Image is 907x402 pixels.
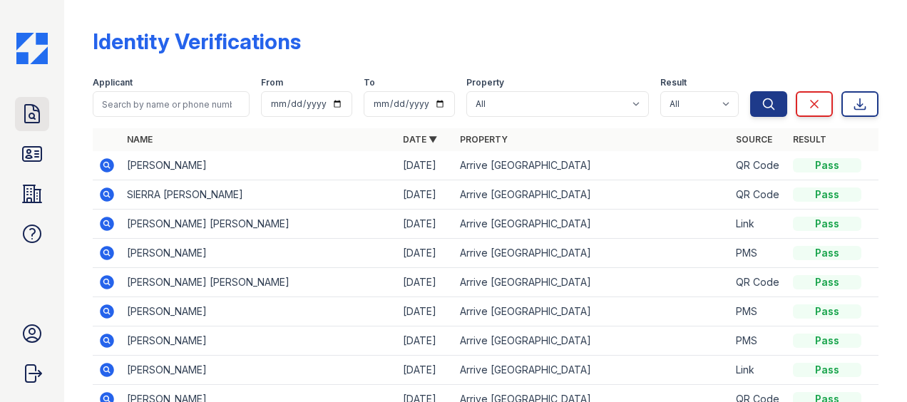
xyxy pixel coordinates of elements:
[454,151,730,180] td: Arrive [GEOGRAPHIC_DATA]
[93,91,250,117] input: Search by name or phone number
[397,297,454,326] td: [DATE]
[364,77,375,88] label: To
[121,239,397,268] td: [PERSON_NAME]
[730,326,787,356] td: PMS
[454,297,730,326] td: Arrive [GEOGRAPHIC_DATA]
[793,363,861,377] div: Pass
[793,158,861,172] div: Pass
[730,268,787,297] td: QR Code
[397,210,454,239] td: [DATE]
[454,356,730,385] td: Arrive [GEOGRAPHIC_DATA]
[397,151,454,180] td: [DATE]
[736,134,772,145] a: Source
[454,326,730,356] td: Arrive [GEOGRAPHIC_DATA]
[93,29,301,54] div: Identity Verifications
[16,33,48,64] img: CE_Icon_Blue-c292c112584629df590d857e76928e9f676e5b41ef8f769ba2f05ee15b207248.png
[121,268,397,297] td: [PERSON_NAME] [PERSON_NAME]
[730,356,787,385] td: Link
[121,356,397,385] td: [PERSON_NAME]
[793,187,861,202] div: Pass
[793,217,861,231] div: Pass
[397,239,454,268] td: [DATE]
[454,239,730,268] td: Arrive [GEOGRAPHIC_DATA]
[403,134,437,145] a: Date ▼
[121,180,397,210] td: SIERRA [PERSON_NAME]
[730,239,787,268] td: PMS
[454,268,730,297] td: Arrive [GEOGRAPHIC_DATA]
[793,304,861,319] div: Pass
[454,210,730,239] td: Arrive [GEOGRAPHIC_DATA]
[793,275,861,289] div: Pass
[121,210,397,239] td: [PERSON_NAME] [PERSON_NAME]
[730,210,787,239] td: Link
[730,297,787,326] td: PMS
[397,326,454,356] td: [DATE]
[660,77,687,88] label: Result
[121,297,397,326] td: [PERSON_NAME]
[793,246,861,260] div: Pass
[460,134,508,145] a: Property
[261,77,283,88] label: From
[466,77,504,88] label: Property
[397,356,454,385] td: [DATE]
[121,151,397,180] td: [PERSON_NAME]
[93,77,133,88] label: Applicant
[730,180,787,210] td: QR Code
[730,151,787,180] td: QR Code
[121,326,397,356] td: [PERSON_NAME]
[793,134,826,145] a: Result
[397,268,454,297] td: [DATE]
[397,180,454,210] td: [DATE]
[127,134,153,145] a: Name
[793,334,861,348] div: Pass
[454,180,730,210] td: Arrive [GEOGRAPHIC_DATA]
